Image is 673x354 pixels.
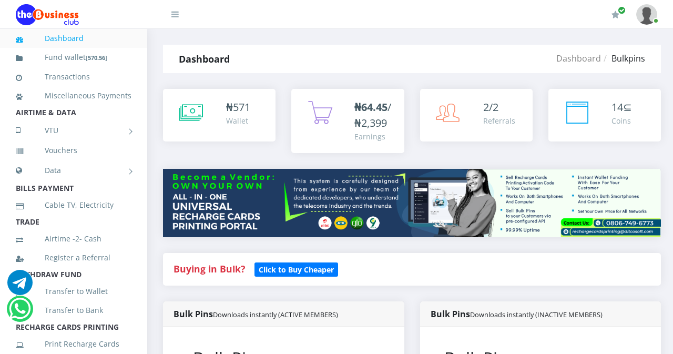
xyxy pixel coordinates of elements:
div: Earnings [354,131,393,142]
span: 2/2 [483,100,498,114]
a: ₦571 Wallet [163,89,276,141]
div: ⊆ [611,99,632,115]
small: Downloads instantly (INACTIVE MEMBERS) [470,310,603,319]
a: Airtime -2- Cash [16,227,131,251]
a: Transfer to Wallet [16,279,131,304]
div: Wallet [226,115,250,126]
a: Data [16,157,131,184]
strong: Bulk Pins [174,308,338,320]
b: ₦64.45 [354,100,388,114]
div: ₦ [226,99,250,115]
a: Fund wallet[570.56] [16,45,131,70]
a: Dashboard [556,53,601,64]
span: Renew/Upgrade Subscription [618,6,626,14]
img: Logo [16,4,79,25]
a: VTU [16,117,131,144]
strong: Dashboard [179,53,230,65]
img: multitenant_rcp.png [163,169,661,237]
b: 570.56 [88,54,105,62]
i: Renew/Upgrade Subscription [611,11,619,19]
a: ₦64.45/₦2,399 Earnings [291,89,404,153]
span: 571 [233,100,250,114]
a: Click to Buy Cheaper [254,262,338,275]
div: Referrals [483,115,515,126]
small: Downloads instantly (ACTIVE MEMBERS) [213,310,338,319]
a: Chat for support [7,278,33,295]
a: Vouchers [16,138,131,163]
div: Coins [611,115,632,126]
a: Dashboard [16,26,131,50]
strong: Bulk Pins [431,308,603,320]
a: Transactions [16,65,131,89]
a: Miscellaneous Payments [16,84,131,108]
strong: Buying in Bulk? [174,262,245,275]
a: Transfer to Bank [16,298,131,322]
b: Click to Buy Cheaper [259,265,334,275]
img: User [636,4,657,25]
li: Bulkpins [601,52,645,65]
span: /₦2,399 [354,100,391,130]
a: Chat for support [9,304,30,321]
span: 14 [611,100,623,114]
small: [ ] [86,54,107,62]
a: Register a Referral [16,246,131,270]
a: 2/2 Referrals [420,89,533,141]
a: Cable TV, Electricity [16,193,131,217]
